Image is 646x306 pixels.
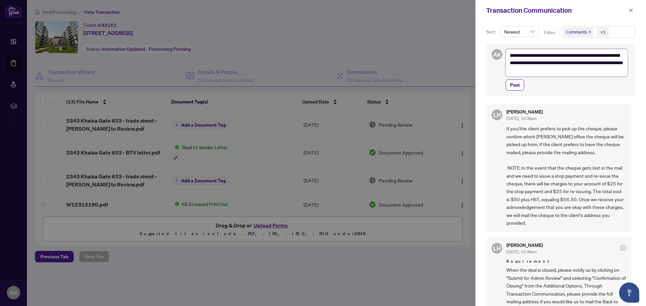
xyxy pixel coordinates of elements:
p: Sort: [486,28,497,36]
span: If you/the client prefers to pick up the cheque, please confirm which [PERSON_NAME] office the ch... [506,125,626,227]
span: Requirement [506,258,626,265]
span: [DATE], 10:38am [506,116,537,121]
span: check-circle [620,245,626,251]
span: AK [493,50,501,59]
span: Newest [504,27,535,37]
span: close [629,8,633,13]
span: LH [493,244,501,253]
div: +1 [600,29,606,35]
span: Comments [566,29,587,35]
div: Transaction Communication [486,5,626,15]
span: Post [510,80,520,90]
button: Post [506,79,524,91]
h5: [PERSON_NAME] [506,110,543,114]
span: LH [493,110,501,120]
span: [DATE], 10:38am [506,249,537,254]
span: close [588,30,591,34]
h5: [PERSON_NAME] [506,243,543,248]
button: Open asap [619,282,639,303]
span: Comments [563,27,593,37]
p: Filter: [544,29,557,36]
